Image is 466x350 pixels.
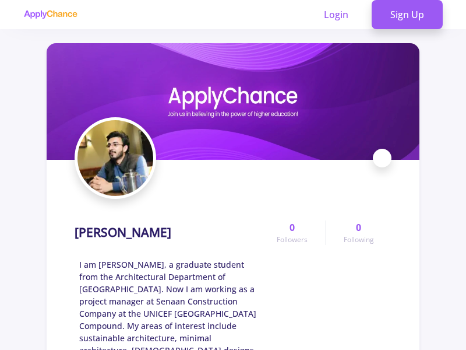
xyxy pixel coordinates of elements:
[77,120,153,196] img: Hasibullah Sakhaavatar
[326,220,391,245] a: 0Following
[290,220,295,235] span: 0
[277,235,308,245] span: Followers
[344,235,374,245] span: Following
[75,225,171,240] h1: [PERSON_NAME]
[356,220,361,235] span: 0
[23,10,77,19] img: applychance logo text only
[47,43,419,160] img: Hasibullah Sakhacover image
[259,220,325,245] a: 0Followers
